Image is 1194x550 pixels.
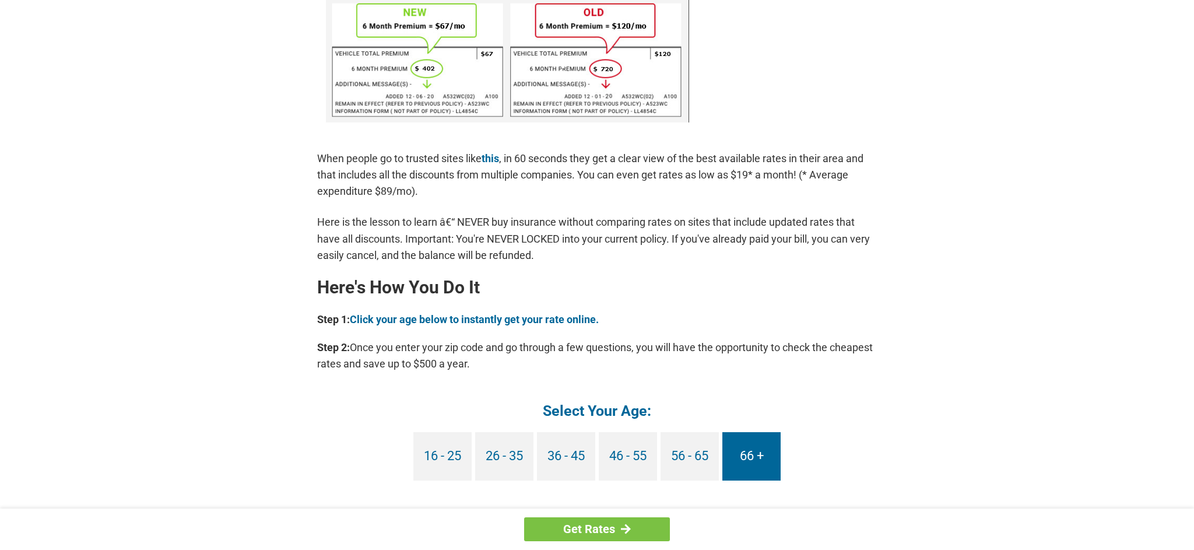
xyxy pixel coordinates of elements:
a: Get Rates [524,517,670,541]
a: 46 - 55 [599,432,657,481]
h2: Here's How You Do It [317,278,877,297]
p: When people go to trusted sites like , in 60 seconds they get a clear view of the best available ... [317,150,877,199]
a: Click your age below to instantly get your rate online. [350,313,599,325]
p: Here is the lesson to learn â€“ NEVER buy insurance without comparing rates on sites that include... [317,214,877,263]
a: this [482,152,499,164]
a: 16 - 25 [413,432,472,481]
h4: Select Your Age: [317,401,877,421]
a: 56 - 65 [661,432,719,481]
a: 36 - 45 [537,432,595,481]
p: Once you enter your zip code and go through a few questions, you will have the opportunity to che... [317,339,877,372]
b: Step 2: [317,341,350,353]
a: 66 + [722,432,781,481]
a: 26 - 35 [475,432,533,481]
b: Step 1: [317,313,350,325]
